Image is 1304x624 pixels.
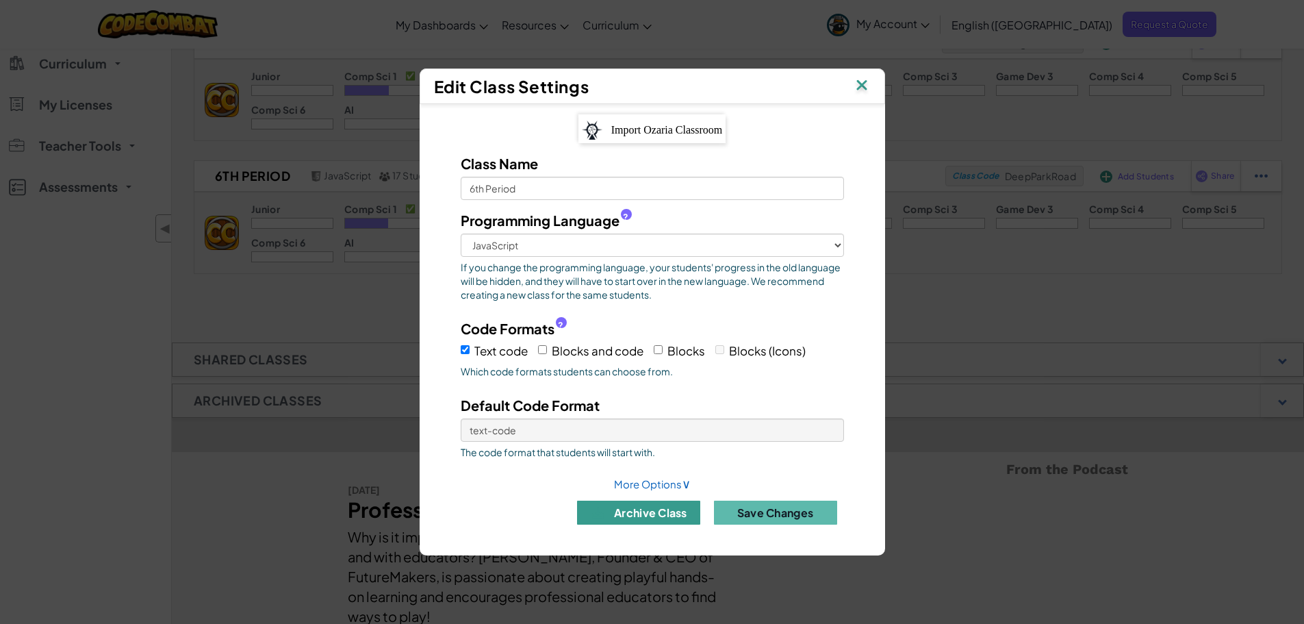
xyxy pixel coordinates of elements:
button: archive class [577,501,700,525]
span: Programming Language [461,210,619,230]
span: Code Formats [461,319,554,338]
input: Blocks [654,345,663,354]
span: If you change the programming language, your students' progress in the old language will be hidde... [461,260,844,301]
span: Class Name [461,155,538,172]
input: Blocks (Icons) [715,345,724,354]
span: ? [558,320,563,331]
span: ? [623,212,628,223]
span: Blocks [667,343,705,358]
span: The code format that students will start with. [461,445,844,459]
span: Import Ozaria Classroom [611,124,723,136]
button: Save Changes [714,501,837,525]
input: Text code [461,345,470,354]
span: Blocks and code [552,343,643,358]
img: ozaria-logo.png [582,121,602,140]
span: Edit Class Settings [434,76,589,97]
input: Blocks and code [538,345,547,354]
span: ∨ [682,475,691,491]
img: IconArchive.svg [589,504,606,521]
span: Which code formats students can choose from. [461,364,844,378]
span: Default Code Format [461,397,600,414]
a: More Options [614,477,691,490]
span: Text code [474,343,528,358]
span: Blocks (Icons) [729,343,806,358]
img: IconClose.svg [853,76,871,97]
